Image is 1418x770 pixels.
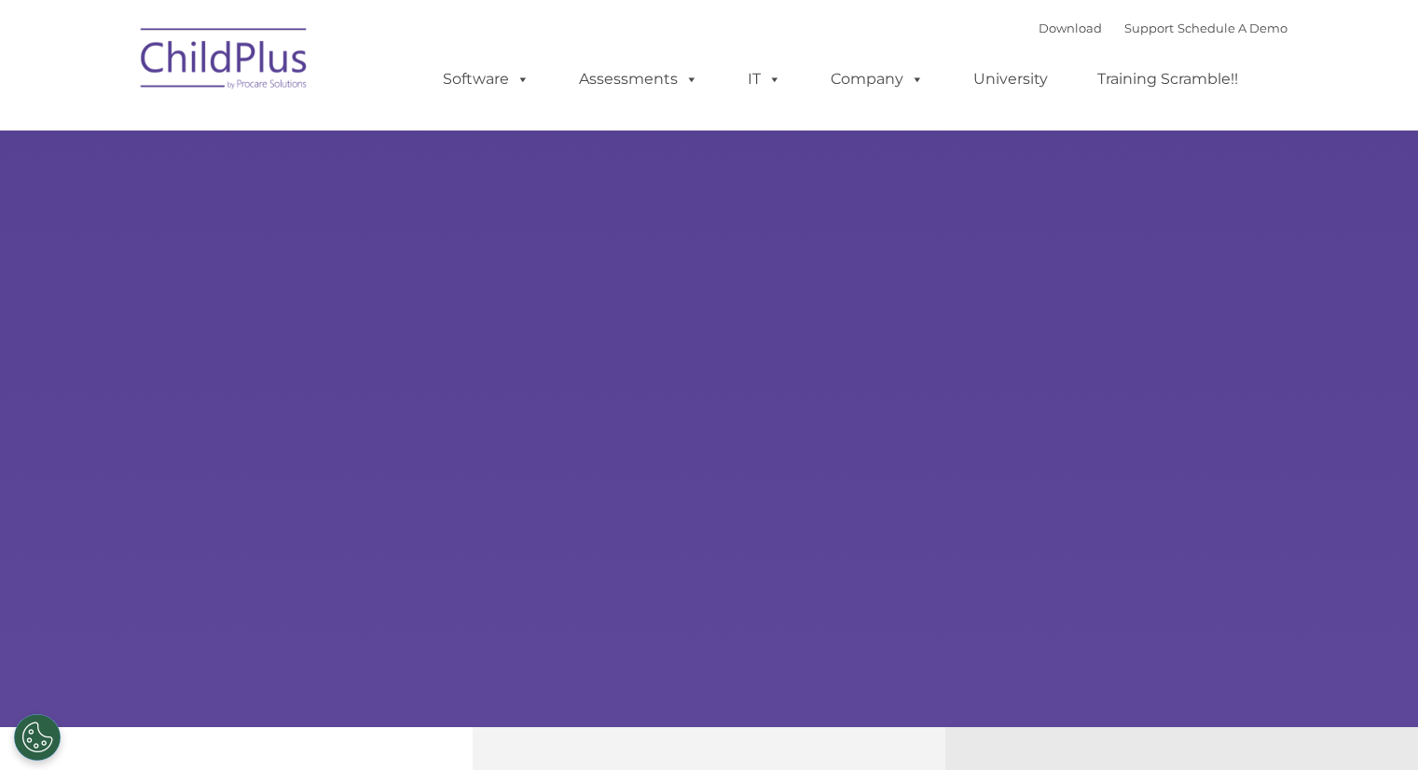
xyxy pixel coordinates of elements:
a: Training Scramble!! [1079,61,1257,98]
font: | [1039,21,1287,35]
img: ChildPlus by Procare Solutions [131,15,318,108]
button: Cookies Settings [14,714,61,761]
a: Company [812,61,943,98]
a: IT [729,61,800,98]
a: Assessments [560,61,717,98]
a: Download [1039,21,1102,35]
a: Software [424,61,548,98]
a: University [955,61,1067,98]
a: Support [1124,21,1174,35]
a: Schedule A Demo [1177,21,1287,35]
